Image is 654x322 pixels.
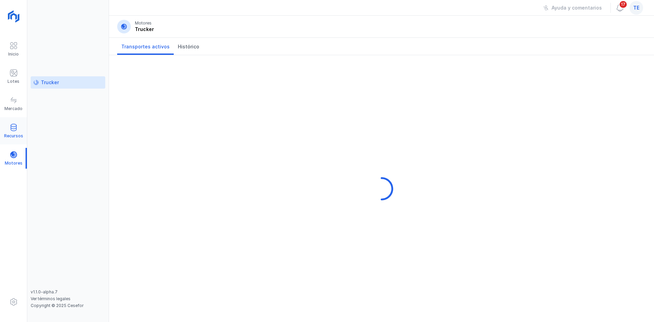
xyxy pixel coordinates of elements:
div: Trucker [41,79,59,86]
div: Copyright © 2025 Cesefor [31,303,105,308]
span: 17 [619,0,627,9]
span: te [633,4,639,11]
div: Lotes [7,79,19,84]
div: Inicio [8,51,19,57]
img: logoRight.svg [5,8,22,25]
a: Histórico [174,38,203,55]
div: v1.1.0-alpha.7 [31,289,105,295]
a: Trucker [31,76,105,89]
div: Ayuda y comentarios [551,4,602,11]
button: Ayuda y comentarios [539,2,606,14]
span: Transportes activos [121,43,170,50]
div: Mercado [4,106,22,111]
div: Motores [135,20,152,26]
a: Ver términos legales [31,296,71,301]
div: Recursos [4,133,23,139]
div: Trucker [135,26,154,33]
a: Transportes activos [117,38,174,55]
span: Histórico [178,43,199,50]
